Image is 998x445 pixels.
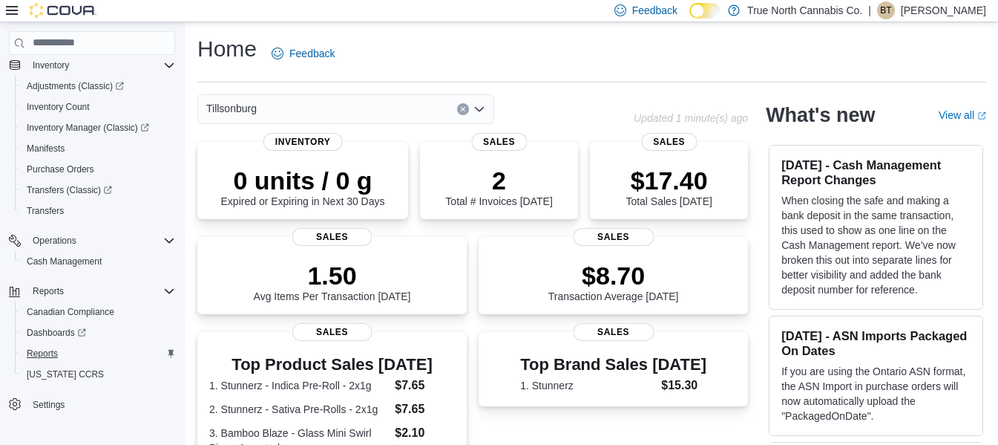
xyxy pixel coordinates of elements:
a: Inventory Manager (Classic) [15,117,181,138]
a: Reports [21,345,64,363]
a: Canadian Compliance [21,303,120,321]
h3: [DATE] - ASN Imports Packaged On Dates [781,328,971,358]
span: Operations [33,235,76,247]
span: Inventory Count [27,101,90,113]
span: Reports [27,348,58,360]
span: Feedback [289,46,335,61]
span: Purchase Orders [27,163,94,175]
button: Inventory [3,55,181,76]
span: Adjustments (Classic) [21,77,175,95]
button: Reports [27,282,70,300]
span: [US_STATE] CCRS [27,368,104,380]
dt: 1. Stunnerz - Indica Pre-Roll - 2x1g [209,378,389,393]
span: Sales [573,228,654,246]
button: Purchase Orders [15,159,181,180]
h1: Home [197,34,257,64]
span: Purchase Orders [21,160,175,178]
span: Transfers (Classic) [27,184,112,196]
dt: 2. Stunnerz - Sativa Pre-Rolls - 2x1g [209,402,389,417]
button: Canadian Compliance [15,302,181,322]
img: Cova [30,3,96,18]
a: Purchase Orders [21,160,100,178]
span: Canadian Compliance [21,303,175,321]
button: Reports [15,343,181,364]
p: True North Cannabis Co. [747,1,862,19]
dd: $7.65 [395,377,455,394]
span: Transfers [27,205,64,217]
button: Reports [3,281,181,302]
span: Transfers (Classic) [21,181,175,199]
span: Inventory Manager (Classic) [21,119,175,137]
span: Cash Management [27,256,102,267]
p: $8.70 [548,261,679,290]
a: Transfers [21,202,70,220]
h3: [DATE] - Cash Management Report Changes [781,157,971,187]
p: 1.50 [254,261,411,290]
button: Manifests [15,138,181,159]
span: Inventory [33,59,69,71]
span: Sales [641,133,697,151]
dt: 1. Stunnerz [520,378,655,393]
div: Total Sales [DATE] [626,166,712,207]
svg: External link [977,111,986,120]
span: Operations [27,232,175,250]
a: Adjustments (Classic) [21,77,130,95]
button: Open list of options [473,103,485,115]
span: Washington CCRS [21,366,175,383]
p: 0 units / 0 g [221,166,385,195]
span: BT [880,1,891,19]
p: | [868,1,871,19]
span: Inventory [27,56,175,74]
a: Dashboards [21,324,92,342]
button: Operations [27,232,82,250]
h3: Top Brand Sales [DATE] [520,356,706,374]
button: Inventory Count [15,97,181,117]
div: Transaction Average [DATE] [548,261,679,302]
span: Cash Management [21,253,175,270]
a: Dashboards [15,322,181,343]
div: Total # Invoices [DATE] [445,166,552,207]
p: 2 [445,166,552,195]
span: Sales [292,228,372,246]
span: Dashboards [27,327,86,339]
a: Cash Management [21,253,108,270]
a: View allExternal link [939,109,986,121]
a: Transfers (Classic) [15,180,181,201]
h2: What's new [766,103,875,127]
span: Reports [33,285,64,297]
a: Adjustments (Classic) [15,76,181,97]
p: Updated 1 minute(s) ago [634,112,748,124]
a: Transfers (Classic) [21,181,118,199]
span: Canadian Compliance [27,306,114,318]
input: Dark Mode [689,3,720,19]
span: Reports [21,345,175,363]
span: Sales [292,323,372,341]
span: Feedback [632,3,677,18]
span: Manifests [27,143,65,155]
button: Operations [3,230,181,251]
a: [US_STATE] CCRS [21,366,110,383]
div: Brandon Thompson [877,1,895,19]
h3: Top Product Sales [DATE] [209,356,455,374]
button: [US_STATE] CCRS [15,364,181,385]
dd: $7.65 [395,400,455,418]
span: Adjustments (Classic) [27,80,124,92]
span: Reports [27,282,175,300]
span: Settings [33,399,65,411]
span: Transfers [21,202,175,220]
button: Inventory [27,56,75,74]
span: Sales [573,323,654,341]
dd: $2.10 [395,424,455,442]
span: Manifests [21,140,175,157]
div: Avg Items Per Transaction [DATE] [254,261,411,302]
p: If you are using the Ontario ASN format, the ASN Import in purchase orders will now automatically... [781,364,971,423]
a: Feedback [266,39,341,68]
div: Expired or Expiring in Next 30 Days [221,166,385,207]
a: Manifests [21,140,70,157]
button: Transfers [15,201,181,221]
span: Sales [471,133,527,151]
span: Inventory Manager (Classic) [27,122,149,134]
p: When closing the safe and making a bank deposit in the same transaction, this used to show as one... [781,193,971,297]
button: Clear input [457,103,469,115]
